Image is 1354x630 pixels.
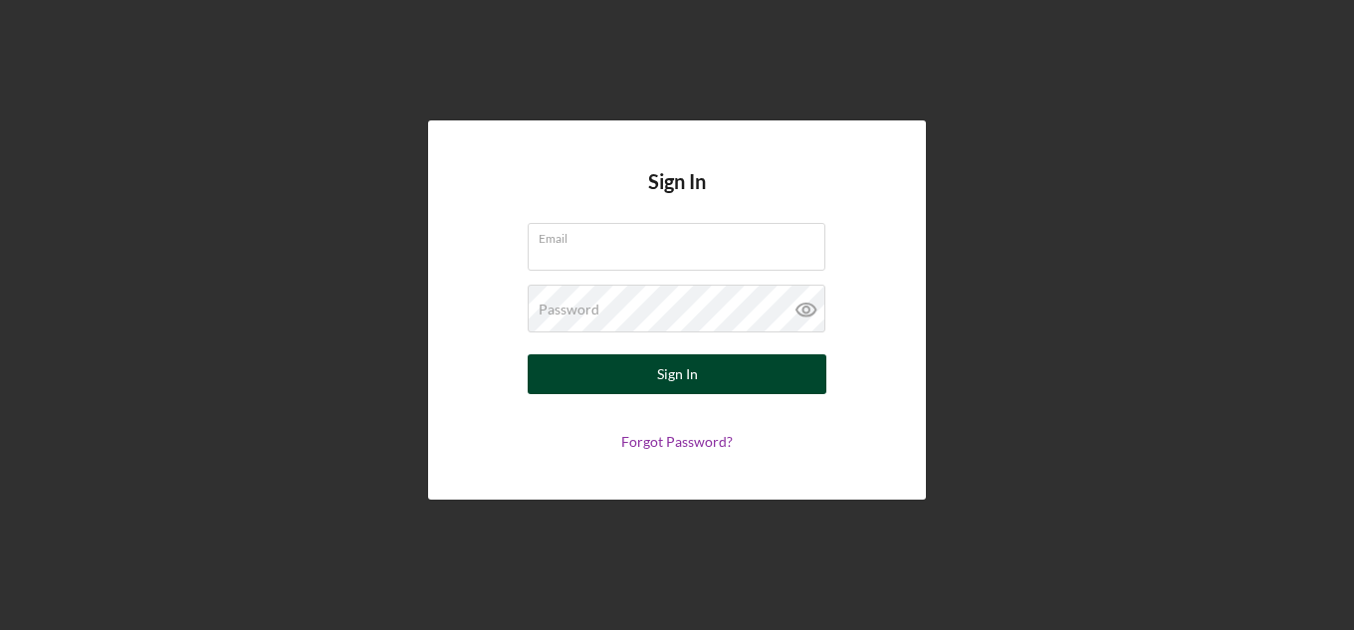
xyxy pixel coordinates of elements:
label: Password [539,302,599,317]
h4: Sign In [648,170,706,223]
button: Sign In [528,354,826,394]
label: Email [539,224,825,246]
a: Forgot Password? [621,433,733,450]
div: Sign In [657,354,698,394]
